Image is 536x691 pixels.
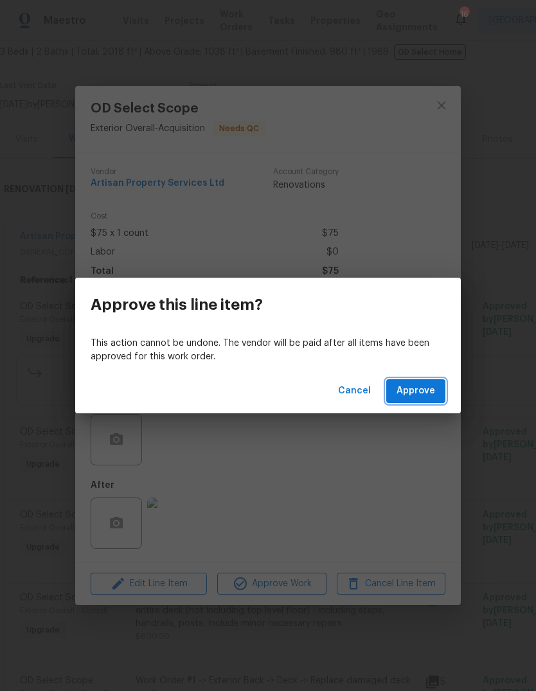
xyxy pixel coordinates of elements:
[91,337,445,364] p: This action cannot be undone. The vendor will be paid after all items have been approved for this...
[386,379,445,403] button: Approve
[91,296,263,314] h3: Approve this line item?
[397,383,435,399] span: Approve
[333,379,376,403] button: Cancel
[338,383,371,399] span: Cancel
